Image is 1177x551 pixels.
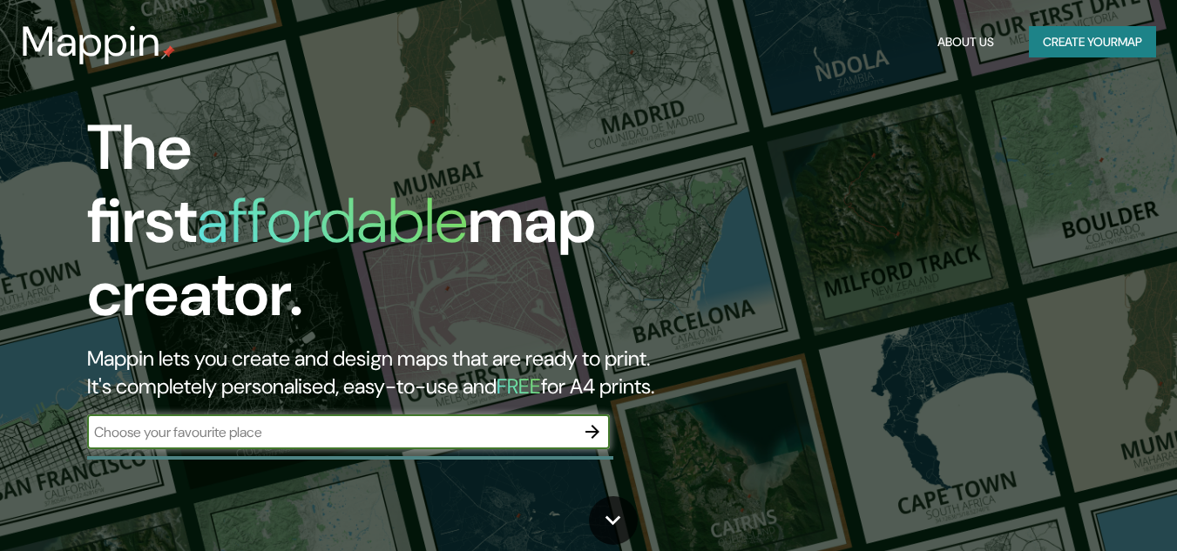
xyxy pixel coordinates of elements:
[87,345,676,400] h2: Mappin lets you create and design maps that are ready to print. It's completely personalised, eas...
[930,26,1001,58] button: About Us
[87,422,575,442] input: Choose your favourite place
[87,111,676,345] h1: The first map creator.
[161,45,175,59] img: mappin-pin
[1029,26,1156,58] button: Create yourmap
[197,180,468,261] h1: affordable
[21,17,161,66] h3: Mappin
[497,373,541,400] h5: FREE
